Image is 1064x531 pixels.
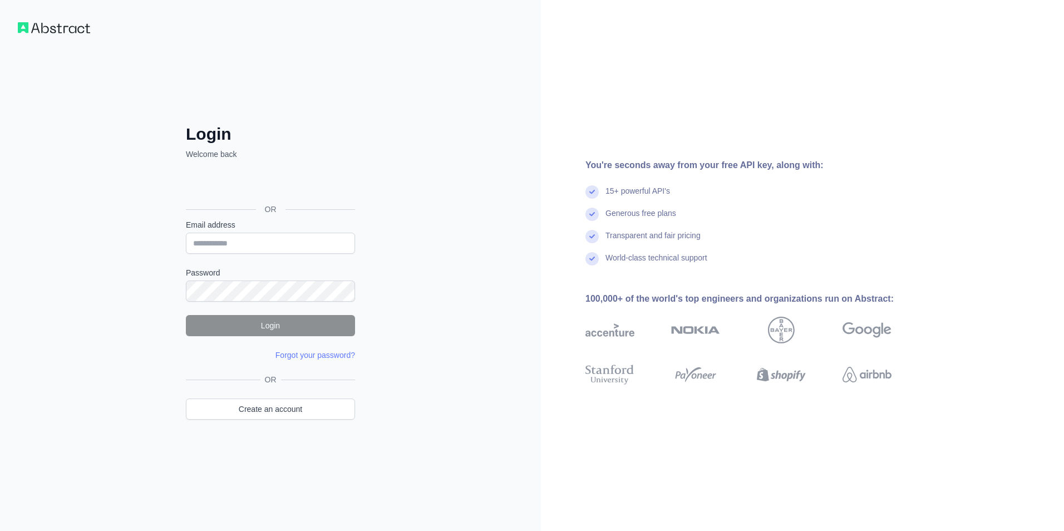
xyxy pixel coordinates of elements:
[585,159,927,172] div: You're seconds away from your free API key, along with:
[186,267,355,278] label: Password
[585,185,599,199] img: check mark
[671,362,720,387] img: payoneer
[186,399,355,420] a: Create an account
[585,317,634,343] img: accenture
[843,362,891,387] img: airbnb
[585,362,634,387] img: stanford university
[605,252,707,274] div: World-class technical support
[186,219,355,230] label: Email address
[275,351,355,360] a: Forgot your password?
[605,185,670,208] div: 15+ powerful API's
[843,317,891,343] img: google
[186,315,355,336] button: Login
[757,362,806,387] img: shopify
[186,124,355,144] h2: Login
[585,252,599,265] img: check mark
[585,208,599,221] img: check mark
[186,149,355,160] p: Welcome back
[180,172,358,196] iframe: Sign in with Google Button
[605,208,676,230] div: Generous free plans
[260,374,281,385] span: OR
[768,317,795,343] img: bayer
[256,204,285,215] span: OR
[585,230,599,243] img: check mark
[605,230,701,252] div: Transparent and fair pricing
[585,292,927,306] div: 100,000+ of the world's top engineers and organizations run on Abstract:
[18,22,90,33] img: Workflow
[671,317,720,343] img: nokia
